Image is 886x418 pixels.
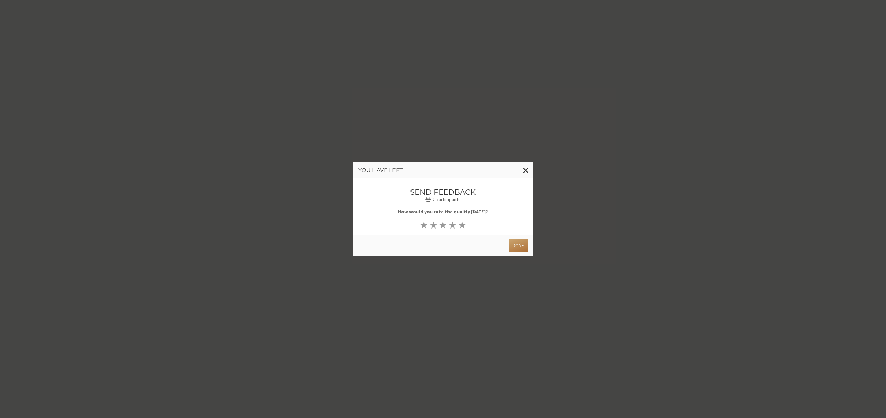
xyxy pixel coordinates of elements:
[398,208,488,215] b: How would you rate the quality [DATE]?
[438,220,448,230] button: ★
[448,220,458,230] button: ★
[509,239,528,252] button: Done
[377,188,509,196] h3: Send feedback
[428,220,438,230] button: ★
[377,196,509,203] p: 2 participants
[458,220,467,230] button: ★
[419,220,429,230] button: ★
[358,167,528,174] h3: You have left
[519,162,533,178] button: Close modal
